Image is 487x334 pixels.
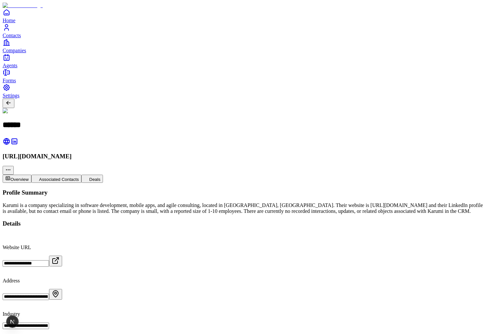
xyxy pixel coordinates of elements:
img: Karumi [3,108,24,114]
div: Karumi is a company specializing in software development, mobile apps, and agile consulting, loca... [3,202,484,214]
button: Deals [81,175,103,183]
h3: Profile Summary [3,189,484,196]
a: Agents [3,54,484,68]
h3: Details [3,220,484,227]
span: Agents [3,63,17,68]
span: Forms [3,78,16,83]
img: Item Brain Logo [3,3,43,8]
p: Industry [3,311,484,317]
a: Forms [3,69,484,83]
button: More actions [3,166,14,175]
button: Open [49,256,62,266]
a: Companies [3,39,484,53]
h3: [URL][DOMAIN_NAME] [3,153,484,160]
span: Settings [3,93,20,98]
span: Contacts [3,33,21,38]
button: Open [49,289,62,300]
a: Contacts [3,24,484,38]
p: Website URL [3,245,484,250]
a: Home [3,8,484,23]
a: Settings [3,84,484,98]
span: Companies [3,48,26,53]
button: Overview [3,175,31,183]
button: Associated Contacts [31,175,82,183]
p: Address [3,278,484,284]
span: Home [3,18,15,23]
